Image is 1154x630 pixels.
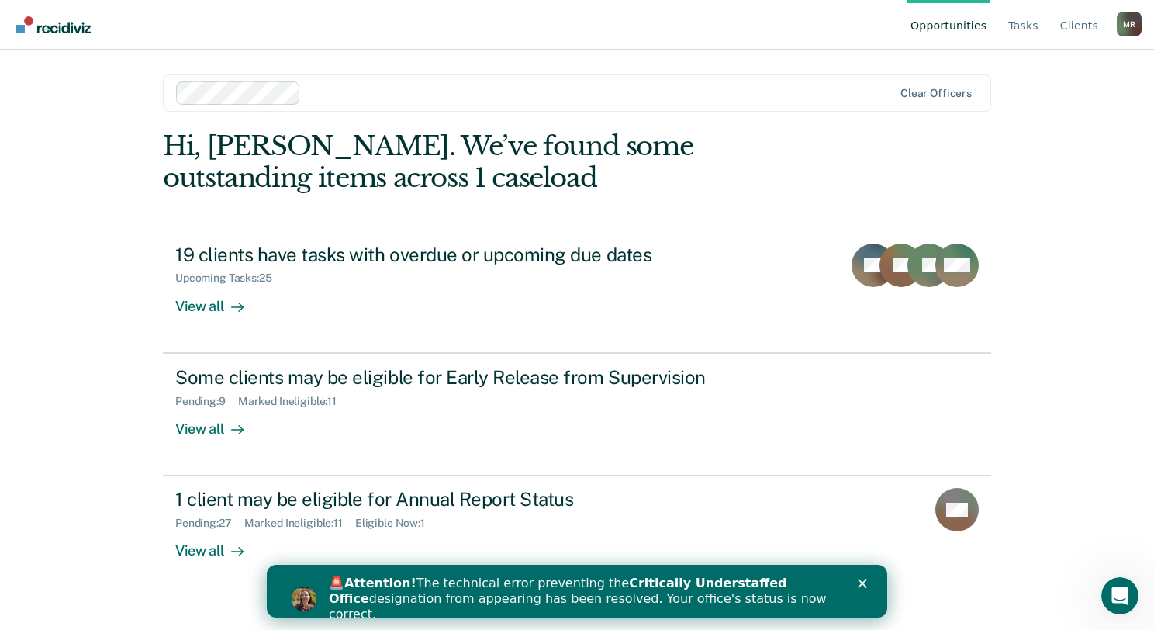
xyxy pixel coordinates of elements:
[1117,12,1142,36] button: Profile dropdown button
[591,14,606,23] div: Close
[175,366,720,389] div: Some clients may be eligible for Early Release from Supervision
[163,353,991,476] a: Some clients may be eligible for Early Release from SupervisionPending:9Marked Ineligible:11View all
[238,395,349,408] div: Marked Ineligible : 11
[244,517,355,530] div: Marked Ineligible : 11
[175,488,720,511] div: 1 client may be eligible for Annual Report Status
[900,87,972,100] div: Clear officers
[175,285,262,315] div: View all
[175,407,262,438] div: View all
[175,272,285,285] div: Upcoming Tasks : 25
[1101,577,1138,614] iframe: Intercom live chat
[62,11,520,41] b: Critically Understaffed Office
[175,517,244,530] div: Pending : 27
[175,395,238,408] div: Pending : 9
[163,231,991,353] a: 19 clients have tasks with overdue or upcoming due datesUpcoming Tasks:25View all
[355,517,437,530] div: Eligible Now : 1
[163,130,825,194] div: Hi, [PERSON_NAME]. We’ve found some outstanding items across 1 caseload
[16,16,91,33] img: Recidiviz
[267,565,887,618] iframe: Intercom live chat banner
[78,11,150,26] b: Attention!
[175,244,720,266] div: 19 clients have tasks with overdue or upcoming due dates
[163,476,991,597] a: 1 client may be eligible for Annual Report StatusPending:27Marked Ineligible:11Eligible Now:1View...
[175,530,262,560] div: View all
[62,11,571,57] div: 🚨 The technical error preventing the designation from appearing has been resolved. Your office's ...
[1117,12,1142,36] div: M R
